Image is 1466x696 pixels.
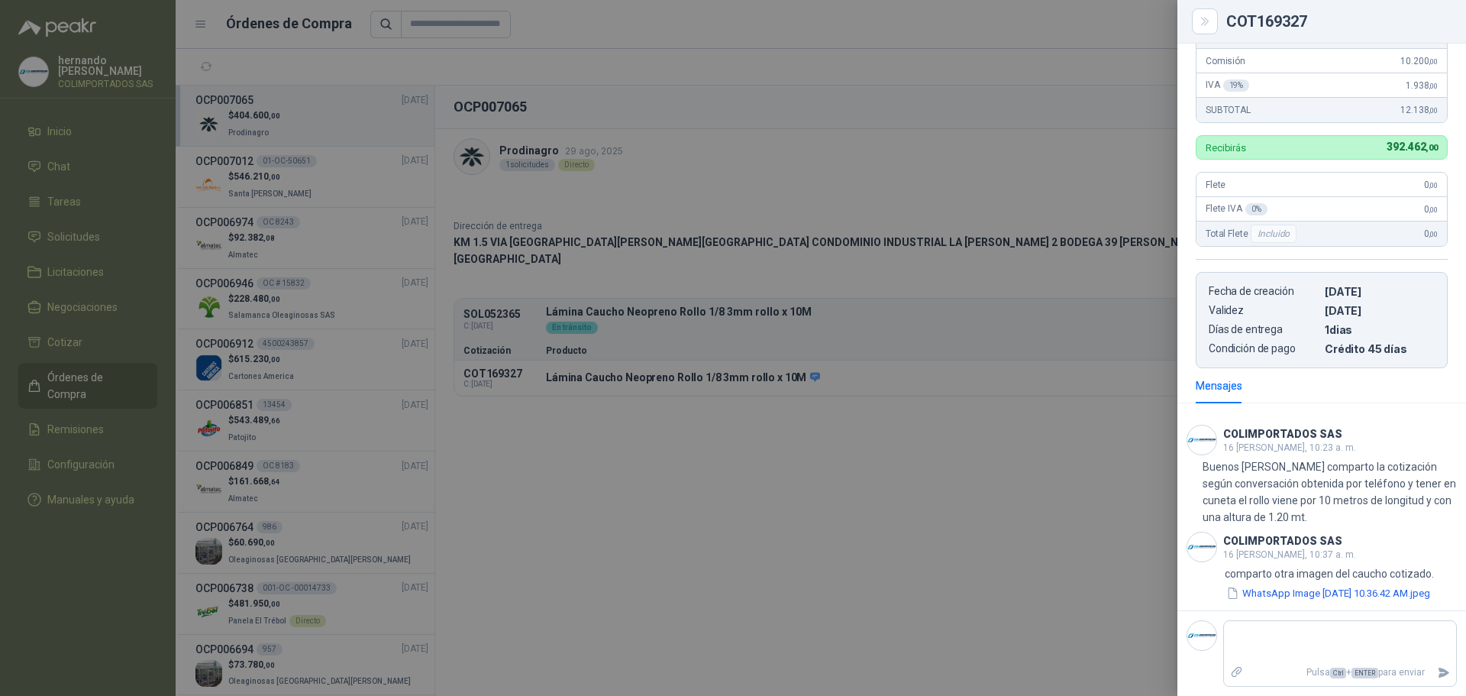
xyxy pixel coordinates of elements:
span: ,00 [1429,206,1438,214]
span: 0 [1424,204,1438,215]
p: Recibirás [1206,143,1246,153]
div: Incluido [1251,225,1296,243]
label: Adjuntar archivos [1224,659,1250,686]
p: comparto otra imagen del caucho cotizado. [1225,565,1434,582]
img: Company Logo [1187,533,1216,562]
span: 392.462 [1387,141,1438,153]
p: Buenos [PERSON_NAME] comparto la cotización según conversación obtenida por teléfono y tener en c... [1203,458,1457,526]
div: COT169327 [1226,14,1448,29]
span: 16 [PERSON_NAME], 10:23 a. m. [1223,442,1356,453]
span: 0 [1424,180,1438,190]
div: 0 % [1245,203,1267,215]
span: ,00 [1429,106,1438,115]
span: 16 [PERSON_NAME], 10:37 a. m. [1223,549,1356,560]
span: ENTER [1351,668,1378,678]
span: ,00 [1426,143,1438,153]
span: Flete [1206,180,1225,190]
p: [DATE] [1325,304,1435,317]
span: 0 [1424,228,1438,239]
img: Company Logo [1187,621,1216,650]
span: IVA [1206,79,1249,92]
span: ,00 [1429,230,1438,238]
span: 12.138 [1400,105,1438,115]
p: Días de entrega [1209,323,1319,336]
span: 1.938 [1406,80,1438,91]
span: Comisión [1206,56,1245,66]
span: Ctrl [1330,668,1346,678]
button: Close [1196,12,1214,31]
p: Pulsa + para enviar [1250,659,1432,686]
span: ,00 [1429,57,1438,66]
button: Enviar [1431,659,1456,686]
span: ,00 [1429,181,1438,189]
span: Total Flete [1206,225,1300,243]
div: 19 % [1223,79,1250,92]
p: Crédito 45 días [1325,342,1435,355]
span: ,00 [1429,82,1438,90]
p: 1 dias [1325,323,1435,336]
img: Company Logo [1187,426,1216,455]
span: SUBTOTAL [1206,105,1251,115]
div: Mensajes [1196,377,1242,394]
h3: COLIMPORTADOS SAS [1223,430,1342,439]
p: [DATE] [1325,285,1435,298]
span: Flete IVA [1206,203,1267,215]
p: Validez [1209,304,1319,317]
p: Fecha de creación [1209,285,1319,298]
span: 10.200 [1400,56,1438,66]
p: Condición de pago [1209,342,1319,355]
button: WhatsApp Image [DATE] 10.36.42 AM.jpeg [1225,585,1432,601]
h3: COLIMPORTADOS SAS [1223,537,1342,545]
